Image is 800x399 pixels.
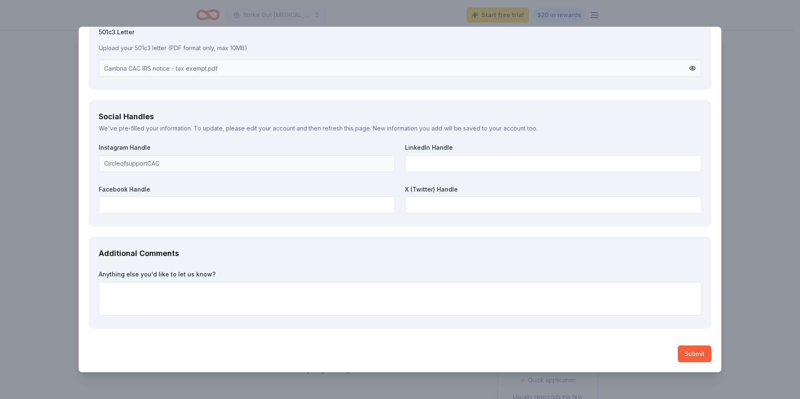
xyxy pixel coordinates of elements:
[104,64,218,73] div: Cambria CAC IRS notice - tax exempt.pdf
[405,143,701,152] label: LinkedIn Handle
[99,270,701,279] label: Anything else you'd like to let us know?
[99,123,701,133] div: We've pre-filled your information. To update, please and then refresh this page. New information ...
[99,28,701,36] label: 501c3 Letter
[99,185,395,194] label: Facebook Handle
[678,345,711,362] button: Submit
[99,143,395,152] label: Instagram Handle
[99,247,701,260] div: Additional Comments
[99,43,701,53] p: Upload your 501c3 letter (PDF format only, max 10MB)
[246,125,295,132] a: edit your account
[99,110,701,123] div: Social Handles
[405,185,701,194] label: X (Twitter) Handle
